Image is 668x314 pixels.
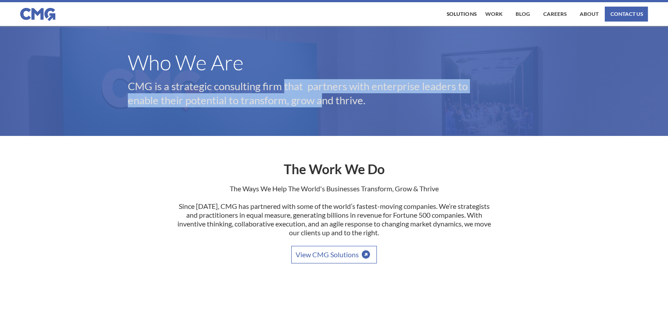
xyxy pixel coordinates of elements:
div: Solutions [447,11,476,17]
h2: The Work We Do [176,153,492,175]
a: Blog [513,7,532,22]
a: View CMG Solutions [291,246,377,263]
a: Careers [541,7,568,22]
p: CMG is a strategic consulting firm that partners with enterprise leaders to enable their potentia... [128,79,497,107]
h1: Who We Are [128,55,541,70]
a: work [483,7,504,22]
div: contact us [610,11,643,17]
img: CMG logo in blue. [20,8,55,21]
a: About [577,7,600,22]
p: The Ways We Help The World's Businesses Transform, Grow & Thrive Since [DATE], CMG has partnered ... [176,184,492,246]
